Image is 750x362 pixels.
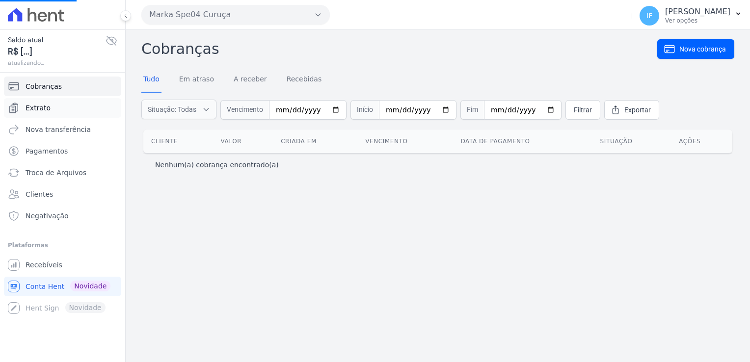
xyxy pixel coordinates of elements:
span: Nova transferência [26,125,91,134]
span: Exportar [624,105,651,115]
span: Extrato [26,103,51,113]
span: Recebíveis [26,260,62,270]
span: Novidade [70,281,110,291]
span: Nova cobrança [679,44,726,54]
span: Início [350,100,379,120]
nav: Sidebar [8,77,117,318]
a: Conta Hent Novidade [4,277,121,296]
h2: Cobranças [141,38,657,60]
p: Nenhum(a) cobrança encontrado(a) [155,160,279,170]
a: A receber [232,67,269,93]
a: Nova transferência [4,120,121,139]
span: R$ [...] [8,45,106,58]
p: Ver opções [665,17,730,25]
a: Cobranças [4,77,121,96]
a: Em atraso [177,67,216,93]
p: [PERSON_NAME] [665,7,730,17]
span: Negativação [26,211,69,221]
a: Recebidas [285,67,324,93]
a: Recebíveis [4,255,121,275]
th: Data de pagamento [453,129,592,153]
span: Pagamentos [26,146,68,156]
a: Nova cobrança [657,39,734,59]
span: Filtrar [574,105,592,115]
button: Marka Spe04 Curuça [141,5,330,25]
span: Saldo atual [8,35,106,45]
span: Clientes [26,189,53,199]
th: Situação [592,129,671,153]
a: Extrato [4,98,121,118]
span: Vencimento [220,100,269,120]
a: Filtrar [565,100,600,120]
span: Conta Hent [26,282,64,291]
span: IF [646,12,652,19]
th: Ações [671,129,732,153]
span: Cobranças [26,81,62,91]
a: Tudo [141,67,161,93]
th: Cliente [143,129,213,153]
span: Troca de Arquivos [26,168,86,178]
a: Exportar [604,100,659,120]
div: Plataformas [8,239,117,251]
th: Criada em [273,129,357,153]
a: Pagamentos [4,141,121,161]
a: Troca de Arquivos [4,163,121,182]
button: Situação: Todas [141,100,216,119]
th: Valor [213,129,273,153]
span: atualizando... [8,58,106,67]
button: IF [PERSON_NAME] Ver opções [632,2,750,29]
span: Situação: Todas [148,104,196,114]
span: Fim [460,100,484,120]
th: Vencimento [357,129,453,153]
a: Negativação [4,206,121,226]
a: Clientes [4,184,121,204]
